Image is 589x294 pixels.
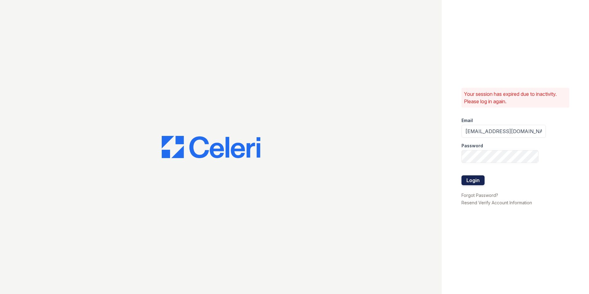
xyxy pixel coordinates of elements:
[464,90,567,105] p: Your session has expired due to inactivity. Please log in again.
[162,136,260,158] img: CE_Logo_Blue-a8612792a0a2168367f1c8372b55b34899dd931a85d93a1a3d3e32e68fde9ad4.png
[461,143,483,149] label: Password
[461,117,473,124] label: Email
[461,200,532,205] a: Resend Verify Account Information
[461,193,498,198] a: Forgot Password?
[461,175,485,185] button: Login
